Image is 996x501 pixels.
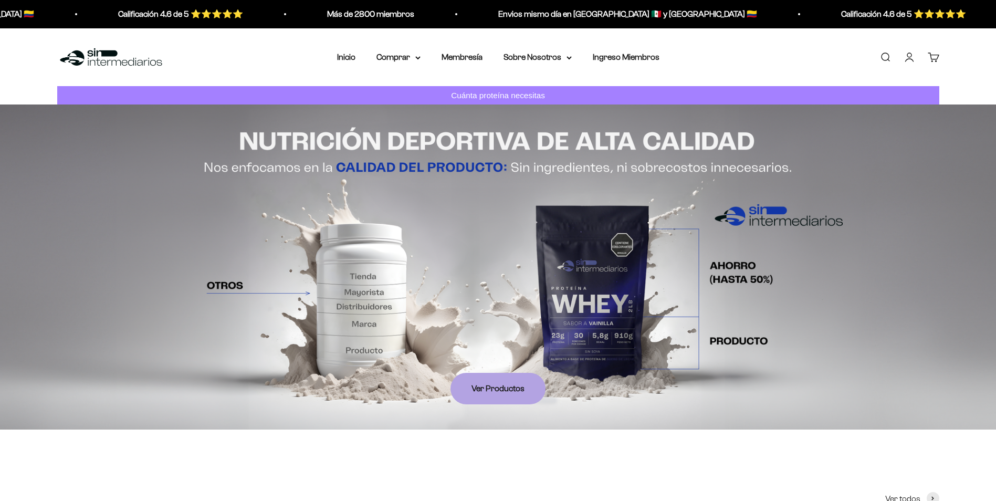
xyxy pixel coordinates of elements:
[504,50,572,64] summary: Sobre Nosotros
[450,373,546,404] a: Ver Productos
[115,7,240,21] p: Calificación 4.6 de 5 ⭐️⭐️⭐️⭐️⭐️
[442,53,483,61] a: Membresía
[376,50,421,64] summary: Comprar
[495,7,754,21] p: Envios mismo día en [GEOGRAPHIC_DATA] 🇲🇽 y [GEOGRAPHIC_DATA] 🇨🇴
[324,7,411,21] p: Más de 2800 miembros
[448,89,548,102] p: Cuánta proteína necesitas
[57,86,939,105] a: Cuánta proteína necesitas
[593,53,659,61] a: Ingreso Miembros
[838,7,963,21] p: Calificación 4.6 de 5 ⭐️⭐️⭐️⭐️⭐️
[337,53,355,61] a: Inicio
